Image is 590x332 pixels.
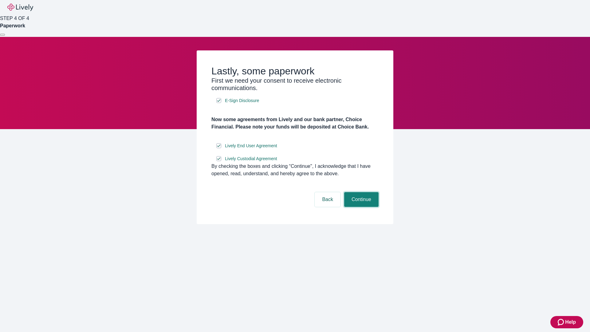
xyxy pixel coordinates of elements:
button: Back [315,192,340,207]
span: Lively End User Agreement [225,143,277,149]
span: Lively Custodial Agreement [225,156,277,162]
svg: Zendesk support icon [558,318,565,326]
button: Continue [344,192,379,207]
button: Zendesk support iconHelp [550,316,583,328]
img: Lively [7,4,33,11]
a: e-sign disclosure document [224,155,278,163]
h2: Lastly, some paperwork [211,65,379,77]
span: Help [565,318,576,326]
a: e-sign disclosure document [224,142,278,150]
div: By checking the boxes and clicking “Continue", I acknowledge that I have opened, read, understand... [211,163,379,177]
span: E-Sign Disclosure [225,97,259,104]
h4: Now some agreements from Lively and our bank partner, Choice Financial. Please note your funds wi... [211,116,379,131]
h3: First we need your consent to receive electronic communications. [211,77,379,92]
a: e-sign disclosure document [224,97,260,105]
